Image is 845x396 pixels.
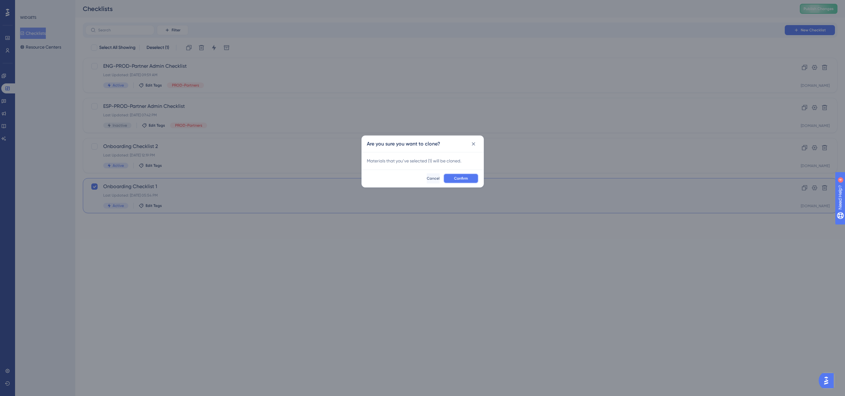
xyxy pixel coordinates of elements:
[367,157,479,165] span: Materials that you’ve selected ( 1 ) will be cloned.
[427,176,440,181] span: Cancel
[44,3,45,8] div: 4
[367,140,440,148] h2: Are you sure you want to clone?
[15,2,39,9] span: Need Help?
[454,176,468,181] span: Confirm
[819,371,837,390] iframe: UserGuiding AI Assistant Launcher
